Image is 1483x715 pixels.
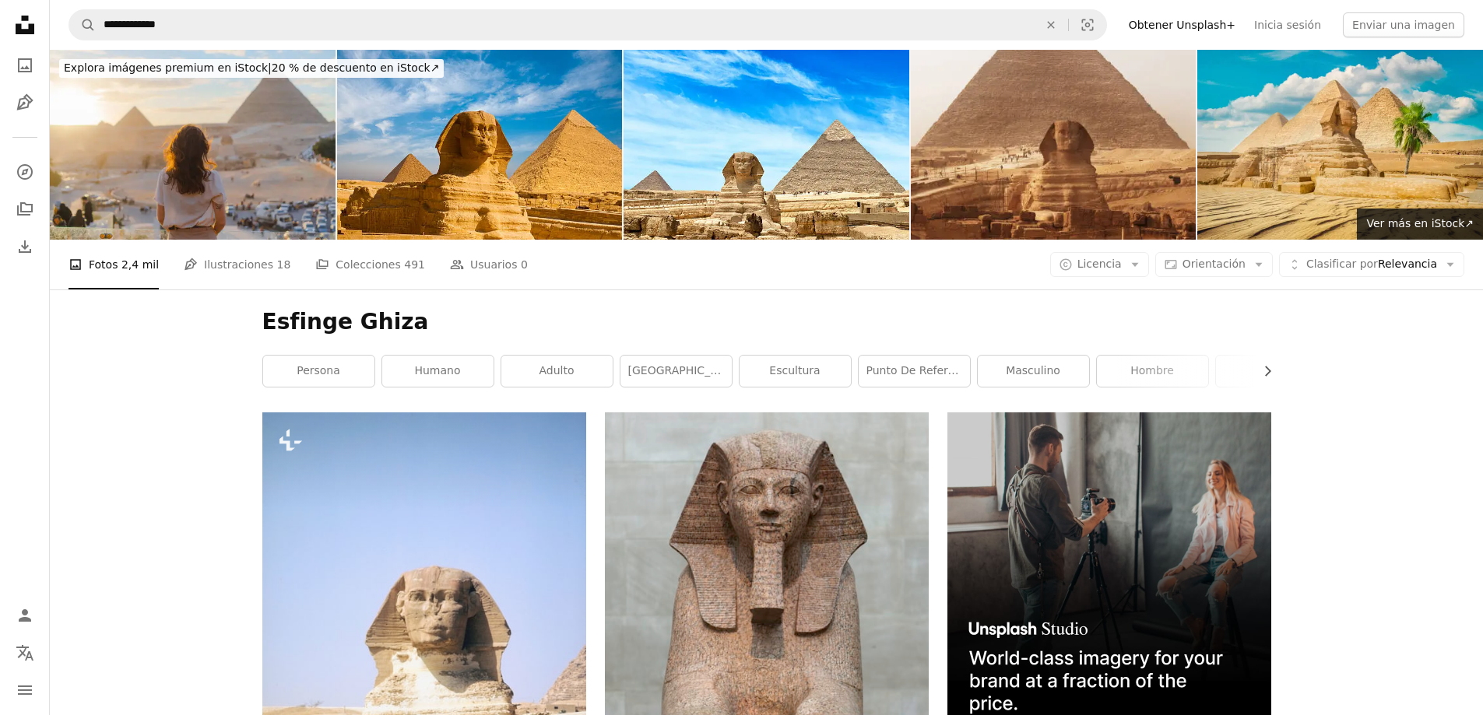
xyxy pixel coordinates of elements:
a: Ilustraciones 18 [184,240,290,289]
button: Licencia [1050,252,1149,277]
button: Idioma [9,637,40,668]
button: Búsqueda visual [1069,10,1106,40]
a: Obtener Unsplash+ [1119,12,1245,37]
a: Una gran estatua de esfinge frente a una pirámide [262,647,586,661]
button: Buscar en Unsplash [69,10,96,40]
a: Iniciar sesión / Registrarse [9,600,40,631]
a: Estatua de hormigón marrón durante el día [605,648,929,662]
img: Perfil completo de la Esfinge de las Pirámides de Giza de un pasaje peatonal. [337,50,623,240]
img: Esfinge y ruinas piramidales [1197,50,1483,240]
img: Las Pirámides y la Esfinge en El El Cairo, Egipto [624,50,909,240]
a: Colecciones [9,194,40,225]
a: Historial de descargas [9,231,40,262]
span: Licencia [1077,258,1122,270]
a: [GEOGRAPHIC_DATA] [620,356,732,387]
span: 491 [404,256,425,273]
a: escultura [740,356,851,387]
a: Inicio — Unsplash [9,9,40,44]
a: Ver más en iStock↗ [1357,209,1483,240]
div: 20 % de descuento en iStock ↗ [59,59,444,78]
button: Enviar una imagen [1343,12,1464,37]
a: Ilustraciones [9,87,40,118]
a: hombre [1097,356,1208,387]
button: Orientación [1155,252,1273,277]
span: Relevancia [1306,257,1437,272]
a: Inicia sesión [1245,12,1330,37]
button: Borrar [1034,10,1068,40]
a: Explorar [9,156,40,188]
a: Humano [382,356,494,387]
button: desplazar lista a la derecha [1253,356,1271,387]
a: Explora imágenes premium en iStock|20 % de descuento en iStock↗ [50,50,453,87]
button: Menú [9,675,40,706]
span: Explora imágenes premium en iStock | [64,61,272,74]
span: Orientación [1183,258,1246,270]
a: Punto de referencium [859,356,970,387]
a: masculino [978,356,1089,387]
h1: Esfinge Ghiza [262,308,1271,336]
a: cara [1216,356,1327,387]
a: Usuarios 0 [450,240,528,289]
a: Fotos [9,50,40,81]
a: Colecciones 491 [315,240,425,289]
img: La Esfinge y las Pirámides [911,50,1197,240]
a: persona [263,356,374,387]
span: 18 [276,256,290,273]
form: Encuentra imágenes en todo el sitio [69,9,1107,40]
a: adulto [501,356,613,387]
span: 0 [521,256,528,273]
img: Mujer de pie en la terraza sobre el fondo de las pirámides de Guiza [50,50,336,240]
button: Clasificar porRelevancia [1279,252,1464,277]
span: Clasificar por [1306,258,1378,270]
span: Ver más en iStock ↗ [1366,217,1474,230]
